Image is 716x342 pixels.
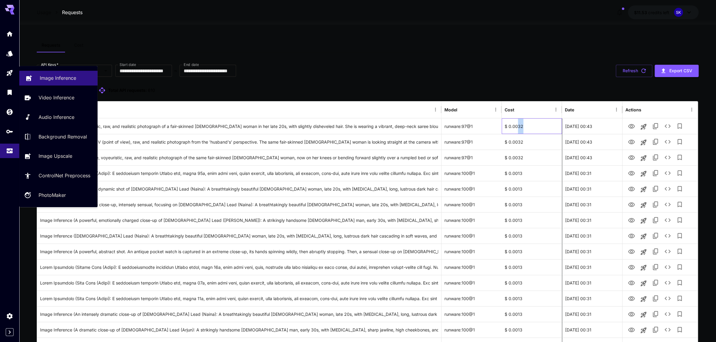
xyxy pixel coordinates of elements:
div: 28 Sep, 2025 00:31 [562,165,622,181]
button: See details [662,277,674,289]
button: Refresh [616,65,652,77]
div: runware:100@1 [441,197,502,212]
button: Copy TaskUUID [649,308,662,320]
div: Date [565,107,574,112]
div: runware:100@1 [441,306,502,322]
div: Click to copy prompt [40,197,438,212]
div: Click to copy prompt [40,260,438,275]
button: Add to library [674,120,686,132]
button: See details [662,324,674,336]
button: View [625,245,637,257]
div: Expand sidebar [6,328,14,336]
button: Add to library [674,230,686,242]
button: $11.53313 [628,5,699,19]
button: Add to library [674,183,686,195]
p: Usage [37,9,51,16]
a: Image Inference [19,71,98,85]
div: Wallet [6,108,13,116]
button: Launch in playground [637,152,649,164]
button: See details [662,167,674,179]
div: 28 Sep, 2025 00:31 [562,291,622,306]
button: See details [662,261,674,273]
button: Add to library [674,151,686,163]
div: $ 0.0013 [502,322,562,337]
div: runware:100@1 [441,228,502,244]
div: Click to copy prompt [40,119,438,134]
button: Launch in playground [637,121,649,133]
div: runware:97@1 [441,134,502,150]
div: Settings [6,312,13,320]
button: Copy TaskUUID [649,120,662,132]
div: Actions [625,107,641,112]
button: View [625,323,637,336]
label: End date [184,62,199,67]
div: 28 Sep, 2025 00:31 [562,181,622,197]
div: 28 Sep, 2025 00:31 [562,197,622,212]
div: $ 0.0013 [502,259,562,275]
button: Copy TaskUUID [649,214,662,226]
span: Requests [42,42,61,48]
button: View [625,120,637,132]
div: 28 Sep, 2025 00:31 [562,212,622,228]
button: Sort [575,105,583,114]
button: Add to library [674,324,686,336]
button: View [625,198,637,210]
p: ControlNet Preprocess [39,172,90,179]
button: Menu [612,105,621,114]
div: 28 Sep, 2025 00:43 [562,118,622,134]
button: Launch in playground [637,246,649,258]
button: Copy TaskUUID [649,167,662,179]
a: ControlNet Preprocess [19,168,98,183]
div: Cost [505,107,514,112]
button: Launch in playground [637,215,649,227]
div: Click to copy prompt [40,181,438,197]
div: Click to copy prompt [40,134,438,150]
p: Audio Inference [39,113,74,121]
div: $ 0.0013 [502,197,562,212]
div: $ 0.0032 [502,134,562,150]
button: Open [101,67,110,75]
div: Model [444,107,457,112]
p: Image Upscale [39,152,72,160]
button: Export CSV [655,65,699,77]
div: $11.53313 [634,9,669,16]
div: Library [6,89,13,96]
button: Launch in playground [637,293,649,305]
div: runware:100@1 [441,165,502,181]
button: See details [662,214,674,226]
button: See details [662,136,674,148]
div: Click to copy prompt [40,213,438,228]
div: SK [674,8,683,17]
div: $ 0.0032 [502,118,562,134]
div: runware:100@1 [441,322,502,337]
button: Add to library [674,308,686,320]
button: Copy TaskUUID [649,324,662,336]
button: Launch in playground [637,199,649,211]
div: Click to copy prompt [40,244,438,259]
div: Playground [6,69,13,77]
button: View [625,276,637,289]
button: See details [662,230,674,242]
button: Copy TaskUUID [649,151,662,163]
div: 28 Sep, 2025 00:31 [562,275,622,291]
button: Copy TaskUUID [649,245,662,257]
a: Audio Inference [19,110,98,125]
button: Menu [431,105,440,114]
div: Click to copy prompt [40,322,438,337]
button: Copy TaskUUID [649,261,662,273]
div: Click to copy prompt [40,291,438,306]
div: runware:97@1 [441,150,502,165]
div: Click to copy prompt [40,150,438,165]
button: See details [662,151,674,163]
div: runware:100@1 [441,244,502,259]
div: 28 Sep, 2025 00:31 [562,244,622,259]
label: Start date [120,62,136,67]
div: Click to copy prompt [40,228,438,244]
div: $ 0.0013 [502,306,562,322]
div: Usage [6,145,13,153]
span: credits left [648,10,669,15]
button: View [625,229,637,242]
div: Click to copy prompt [40,306,438,322]
div: runware:100@1 [441,275,502,291]
div: $ 0.0013 [502,181,562,197]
